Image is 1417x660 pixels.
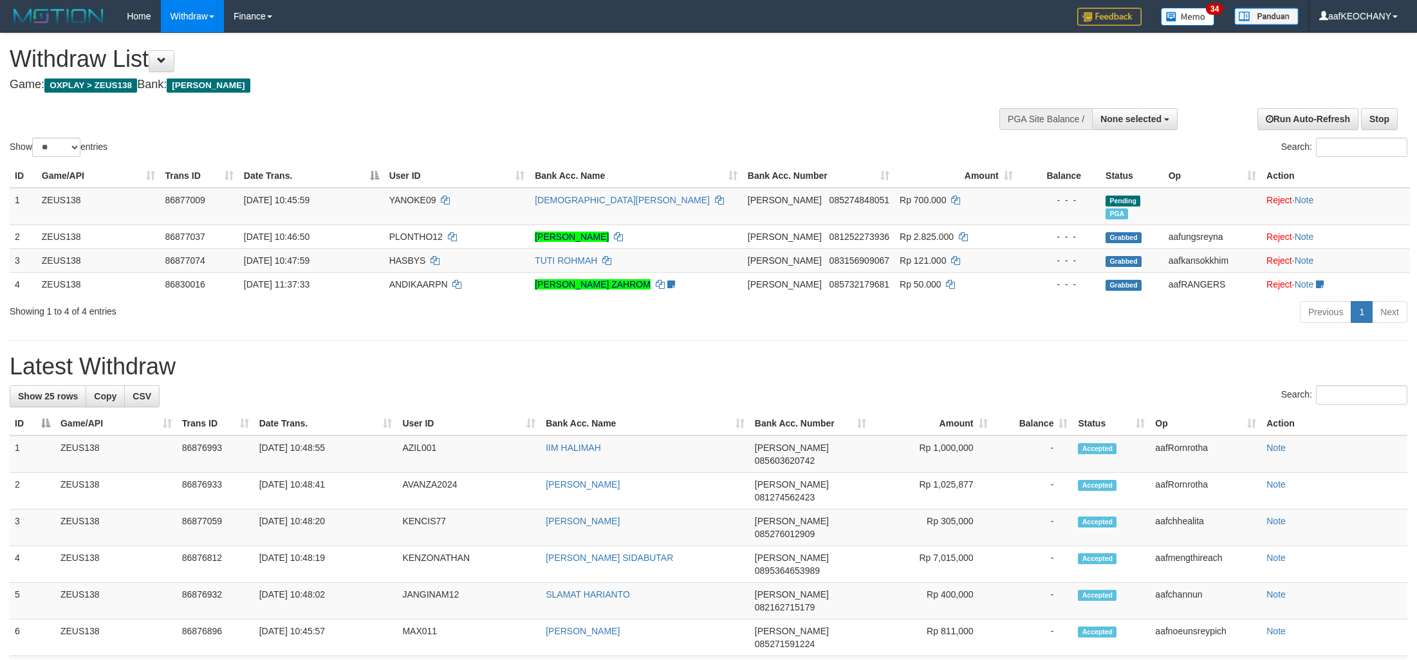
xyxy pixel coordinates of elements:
td: MAX011 [397,619,541,656]
a: Reject [1266,279,1292,289]
th: Bank Acc. Number: activate to sort column ascending [750,412,871,435]
td: ZEUS138 [37,248,160,272]
th: Game/API: activate to sort column ascending [37,164,160,188]
td: [DATE] 10:48:41 [254,473,398,509]
td: 86877059 [177,509,254,546]
label: Search: [1281,138,1407,157]
span: Accepted [1078,480,1116,491]
a: [PERSON_NAME] [546,479,620,490]
span: PLONTHO12 [389,232,443,242]
span: Accepted [1078,627,1116,637]
span: Accepted [1078,443,1116,454]
td: aafchannun [1150,583,1261,619]
span: [PERSON_NAME] [748,195,822,205]
span: Rp 700.000 [900,195,946,205]
td: 86876812 [177,546,254,583]
a: Show 25 rows [10,385,86,407]
a: 1 [1351,301,1373,323]
th: User ID: activate to sort column ascending [384,164,530,188]
span: Copy 083156909067 to clipboard [829,255,889,266]
td: aafnoeunsreypich [1150,619,1261,656]
a: Reject [1266,232,1292,242]
h4: Game: Bank: [10,78,932,91]
select: Showentries [32,138,80,157]
span: Rp 2.825.000 [900,232,954,242]
th: Bank Acc. Name: activate to sort column ascending [530,164,743,188]
td: 3 [10,509,55,546]
a: [PERSON_NAME] [546,626,620,636]
td: JANGINAM12 [397,583,541,619]
th: Trans ID: activate to sort column ascending [177,412,254,435]
td: Rp 7,015,000 [871,546,993,583]
input: Search: [1316,385,1407,405]
td: ZEUS138 [55,509,177,546]
a: Note [1266,626,1286,636]
a: Stop [1361,108,1398,130]
a: Reject [1266,255,1292,266]
td: aafmengthireach [1150,546,1261,583]
th: Action [1261,412,1407,435]
a: [PERSON_NAME] ZAHROM [535,279,651,289]
th: ID [10,164,37,188]
a: Next [1372,301,1407,323]
a: Note [1266,479,1286,490]
div: - - - [1023,254,1095,267]
span: None selected [1100,114,1162,124]
th: Trans ID: activate to sort column ascending [160,164,239,188]
img: panduan.png [1234,8,1299,25]
th: Status: activate to sort column ascending [1073,412,1150,435]
a: [DEMOGRAPHIC_DATA][PERSON_NAME] [535,195,710,205]
h1: Latest Withdraw [10,354,1407,380]
span: 34 [1206,3,1223,15]
span: YANOKE09 [389,195,436,205]
label: Search: [1281,385,1407,405]
td: Rp 400,000 [871,583,993,619]
th: Amount: activate to sort column ascending [871,412,993,435]
span: Copy 085732179681 to clipboard [829,279,889,289]
span: Show 25 rows [18,391,78,401]
img: MOTION_logo.png [10,6,107,26]
span: [PERSON_NAME] [755,479,829,490]
a: TUTI ROHMAH [535,255,597,266]
a: [PERSON_NAME] [546,516,620,526]
span: [PERSON_NAME] [755,626,829,636]
span: Copy 085603620742 to clipboard [755,455,815,466]
td: 4 [10,546,55,583]
img: Feedback.jpg [1077,8,1142,26]
th: ID: activate to sort column descending [10,412,55,435]
td: aafRornrotha [1150,435,1261,473]
span: Copy 0895364653989 to clipboard [755,565,820,576]
td: ZEUS138 [55,473,177,509]
td: AVANZA2024 [397,473,541,509]
td: AZIL001 [397,435,541,473]
span: Copy 082162715179 to clipboard [755,602,815,612]
div: - - - [1023,230,1095,243]
td: ZEUS138 [55,546,177,583]
td: [DATE] 10:48:02 [254,583,398,619]
th: Game/API: activate to sort column ascending [55,412,177,435]
td: [DATE] 10:45:57 [254,619,398,656]
a: Copy [86,385,125,407]
td: 3 [10,248,37,272]
td: 86876933 [177,473,254,509]
td: - [993,435,1073,473]
span: [DATE] 10:46:50 [244,232,310,242]
span: Copy 081252273936 to clipboard [829,232,889,242]
td: aafkansokkhim [1163,248,1261,272]
td: [DATE] 10:48:55 [254,435,398,473]
th: Bank Acc. Name: activate to sort column ascending [541,412,750,435]
td: ZEUS138 [55,619,177,656]
td: 4 [10,272,37,296]
a: Note [1266,443,1286,453]
a: Previous [1300,301,1351,323]
span: Copy 081274562423 to clipboard [755,492,815,502]
td: aafRANGERS [1163,272,1261,296]
td: aafchhealita [1150,509,1261,546]
span: Copy 085276012909 to clipboard [755,529,815,539]
a: Note [1295,255,1314,266]
span: Grabbed [1106,280,1142,291]
th: Date Trans.: activate to sort column ascending [254,412,398,435]
span: 86830016 [165,279,205,289]
span: Grabbed [1106,232,1142,243]
td: · [1261,225,1410,248]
